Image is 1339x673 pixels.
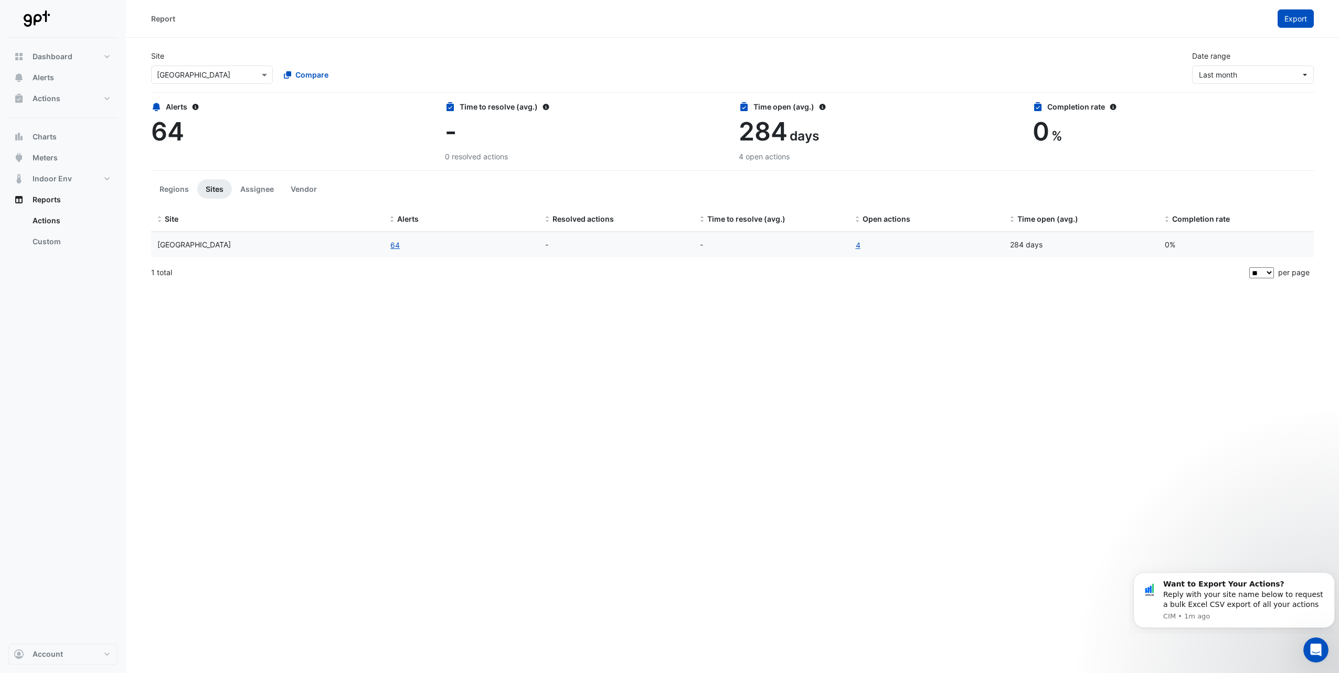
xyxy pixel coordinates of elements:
a: Custom [24,231,118,252]
div: 4 open actions [739,151,1020,162]
button: Vendor [282,179,325,199]
span: Compare [295,69,328,80]
button: Dashboard [8,46,118,67]
span: Site [165,214,178,223]
button: Actions [8,88,118,109]
span: Time open (avg.) [1017,214,1078,223]
span: Reports [33,194,61,205]
button: Alerts [8,67,118,88]
button: Last month [1192,66,1314,84]
div: Time open (avg.) [739,101,1020,112]
span: Open actions [863,214,910,223]
button: Export [1278,9,1314,28]
div: Alerts [151,101,432,112]
button: Account [8,644,118,665]
span: Meters [33,153,58,163]
app-icon: Meters [14,153,24,163]
span: Alerts [397,214,419,223]
button: Sites [197,179,232,199]
span: Alerts [33,72,54,83]
span: Indoor Env [33,173,72,184]
app-icon: Charts [14,132,24,142]
span: Completion rate [1172,214,1230,223]
div: Reports [8,210,118,256]
app-icon: Dashboard [14,51,24,62]
a: Actions [24,210,118,231]
label: Site [151,50,164,61]
div: 0% [1165,239,1307,251]
iframe: Intercom notifications message [1129,563,1339,634]
div: - [700,239,842,251]
div: Report [151,13,175,24]
div: Completion rate [1033,101,1314,112]
span: 0 [1033,116,1049,147]
span: Time to resolve (avg.) [707,214,785,223]
span: % [1051,128,1062,144]
button: Charts [8,126,118,147]
iframe: Intercom live chat [1303,637,1329,663]
a: 4 [855,239,861,251]
button: 64 [390,239,400,251]
button: Meters [8,147,118,168]
button: Reports [8,189,118,210]
button: Regions [151,179,197,199]
span: Chirnside Park Shopping Centre [157,240,231,249]
span: Charts [33,132,57,142]
div: - [545,239,687,251]
span: Resolved actions [552,214,614,223]
app-icon: Reports [14,194,24,205]
span: Actions [33,93,60,104]
span: 284 [739,116,788,147]
label: Date range [1192,50,1230,61]
div: 0 resolved actions [445,151,726,162]
span: days [790,128,819,144]
img: Company Logo [13,8,60,29]
span: Export [1284,14,1307,23]
div: 1 total [151,259,1247,286]
div: Completion (%) = Resolved Actions / (Resolved Actions + Open Actions) [1165,213,1307,225]
span: Dashboard [33,51,72,62]
span: 01 Aug 25 - 31 Aug 25 [1199,70,1237,79]
button: Indoor Env [8,168,118,189]
app-icon: Actions [14,93,24,104]
app-icon: Indoor Env [14,173,24,184]
div: Time to resolve (avg.) [445,101,726,112]
span: - [445,116,456,147]
span: 64 [151,116,184,147]
button: Compare [277,66,335,84]
button: Assignee [232,179,282,199]
div: 284 days [1010,239,1152,251]
app-icon: Alerts [14,72,24,83]
span: per page [1278,268,1310,277]
span: Account [33,649,63,659]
